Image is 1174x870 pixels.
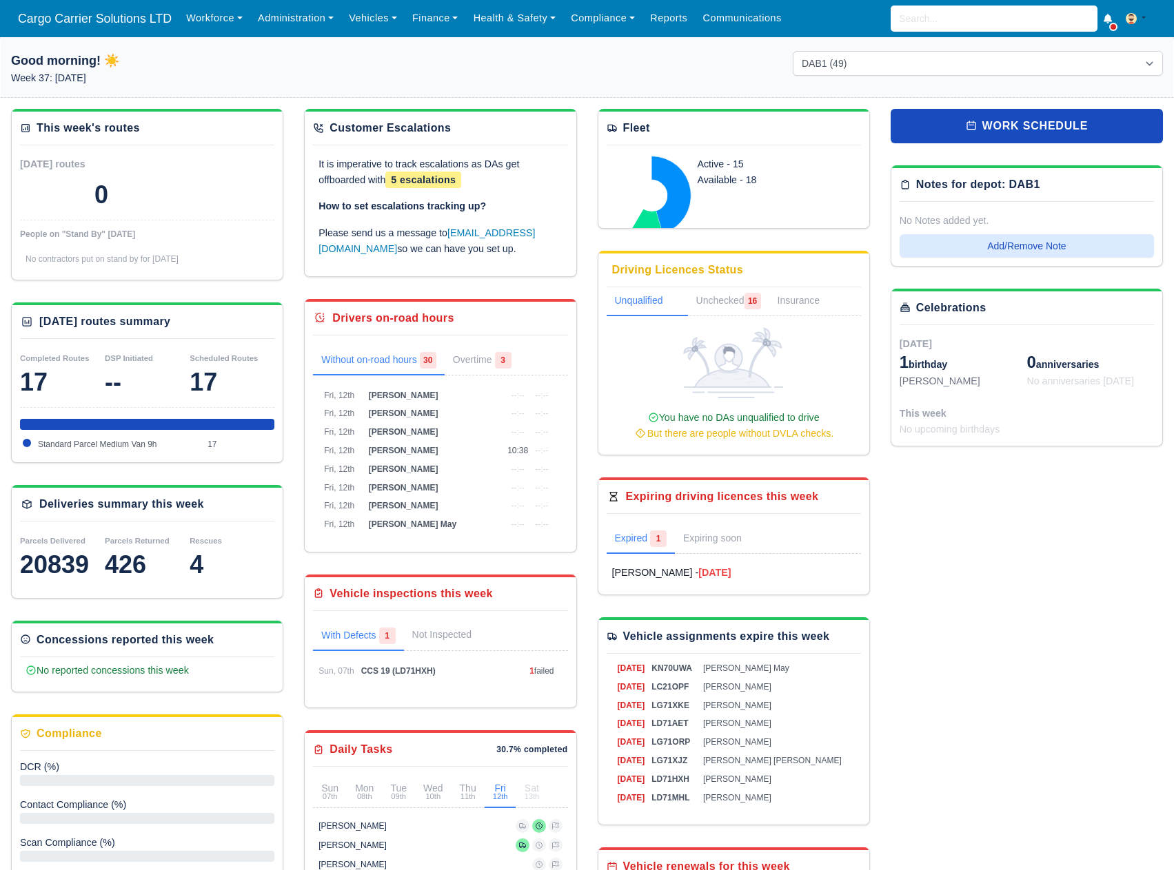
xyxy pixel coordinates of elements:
[20,354,90,362] small: Completed Routes
[361,666,436,676] span: CCS 19 (LD71HXH)
[318,227,535,254] a: [EMAIL_ADDRESS][DOMAIN_NAME]
[900,234,1154,258] button: Add/Remove Note
[369,446,438,455] span: [PERSON_NAME]
[313,346,445,375] a: Without on-road hours
[105,551,190,579] div: 426
[900,213,1154,229] div: No Notes added yet.
[460,793,476,800] small: 11th
[190,354,258,362] small: Scheduled Routes
[11,51,381,70] h1: Good morning! ☀️
[703,663,789,673] span: [PERSON_NAME] May
[37,120,140,136] div: This week's routes
[324,501,354,510] span: Fri, 12th
[511,408,524,418] span: --:--
[688,287,769,316] a: Unchecked
[703,701,771,710] span: [PERSON_NAME]
[37,632,214,648] div: Concessions reported this week
[318,666,354,676] span: Sun, 07th
[330,120,451,136] div: Customer Escalations
[369,391,438,400] span: [PERSON_NAME]
[900,408,947,419] span: This week
[612,565,856,581] a: [PERSON_NAME] -[DATE]
[607,525,675,554] a: Expired
[612,410,856,442] div: You have no DAs unqualified to drive
[355,783,374,800] div: Mon
[37,725,102,742] div: Compliance
[745,293,761,309] span: 16
[511,519,524,529] span: --:--
[529,666,534,676] span: 1
[420,352,436,369] span: 30
[900,338,932,349] span: [DATE]
[190,369,274,396] div: 17
[190,551,274,579] div: 4
[623,628,830,645] div: Vehicle assignments expire this week
[369,408,438,418] span: [PERSON_NAME]
[612,426,856,442] div: But there are people without DVLA checks.
[651,737,690,747] span: LG71ORP
[695,5,789,32] a: Communications
[11,6,179,32] a: Cargo Carrier Solutions LTD
[1026,353,1035,371] span: 0
[369,519,456,529] span: [PERSON_NAME] May
[535,519,548,529] span: --:--
[495,352,512,369] span: 3
[703,682,771,692] span: [PERSON_NAME]
[511,427,524,437] span: --:--
[703,737,771,747] span: [PERSON_NAME]
[675,525,769,554] a: Expiring soon
[321,783,338,800] div: Sun
[535,464,548,474] span: --:--
[526,662,567,681] td: failed
[535,427,548,437] span: --:--
[20,551,105,579] div: 20839
[607,287,688,316] a: Unqualified
[623,120,650,136] div: Fleet
[318,198,562,214] p: How to set escalations tracking up?
[507,446,528,455] span: 10:38
[369,464,438,474] span: [PERSON_NAME]
[511,483,524,493] span: --:--
[698,156,825,172] div: Active - 15
[318,156,562,188] p: It is imperative to track escalations as DAs get offboarded with
[769,287,844,316] a: Insurance
[618,793,645,802] span: [DATE]
[703,718,771,728] span: [PERSON_NAME]
[618,663,645,673] span: [DATE]
[20,797,274,813] div: Delivery Completion Rate
[94,181,108,209] div: 0
[318,820,387,831] div: [PERSON_NAME]
[618,718,645,728] span: [DATE]
[703,756,842,765] span: [PERSON_NAME] [PERSON_NAME]
[26,665,189,676] span: No reported concessions this week
[563,5,642,32] a: Compliance
[651,682,689,692] span: LC21OPF
[618,737,645,747] span: [DATE]
[460,783,476,800] div: Thu
[20,369,105,396] div: 17
[20,759,274,775] div: Delivery Completion Rate
[651,701,689,710] span: LG71XKE
[390,783,407,800] div: Tue
[324,391,354,400] span: Fri, 12th
[423,783,443,800] div: Wed
[900,424,1000,435] span: No upcoming birthdays
[535,446,548,455] span: --:--
[1026,351,1154,373] div: anniversaries
[324,408,354,418] span: Fri, 12th
[493,783,508,800] div: Fri
[11,70,381,86] p: Week 37: [DATE]
[618,682,645,692] span: [DATE]
[20,835,274,851] div: Delivery Completion Rate
[900,373,1027,389] div: [PERSON_NAME]
[524,793,539,800] small: 13th
[698,172,825,188] div: Available - 18
[891,6,1097,32] input: Search...
[445,346,520,375] a: Overtime
[318,225,562,257] p: Please send us a message to so we can have you set up.
[105,354,153,362] small: DSP Initiated
[105,537,170,545] small: Parcels Returned
[190,537,222,545] small: Rescues
[105,369,190,396] div: --
[535,483,548,493] span: --:--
